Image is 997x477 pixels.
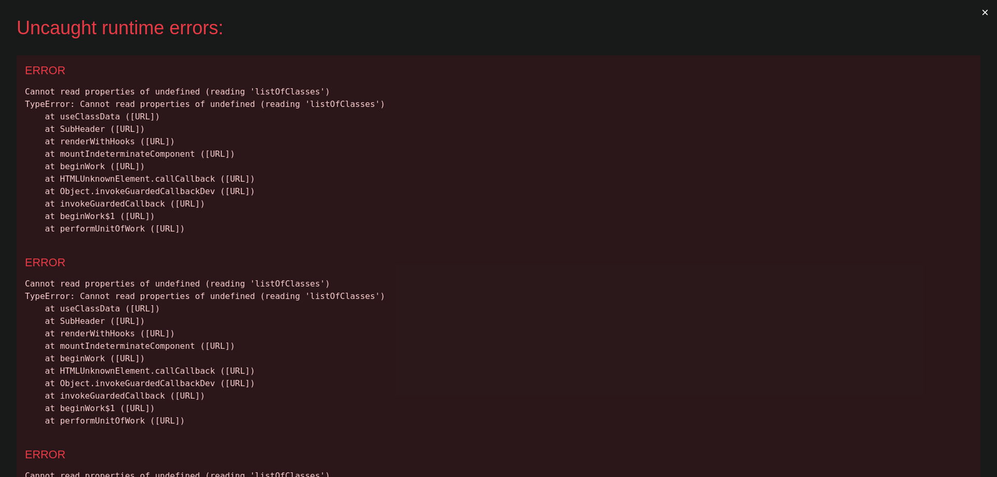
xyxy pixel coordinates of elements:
div: ERROR [25,448,972,461]
div: Cannot read properties of undefined (reading 'listOfClasses') TypeError: Cannot read properties o... [25,86,972,235]
div: Uncaught runtime errors: [17,17,964,39]
div: ERROR [25,64,972,77]
div: ERROR [25,256,972,269]
div: Cannot read properties of undefined (reading 'listOfClasses') TypeError: Cannot read properties o... [25,278,972,427]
